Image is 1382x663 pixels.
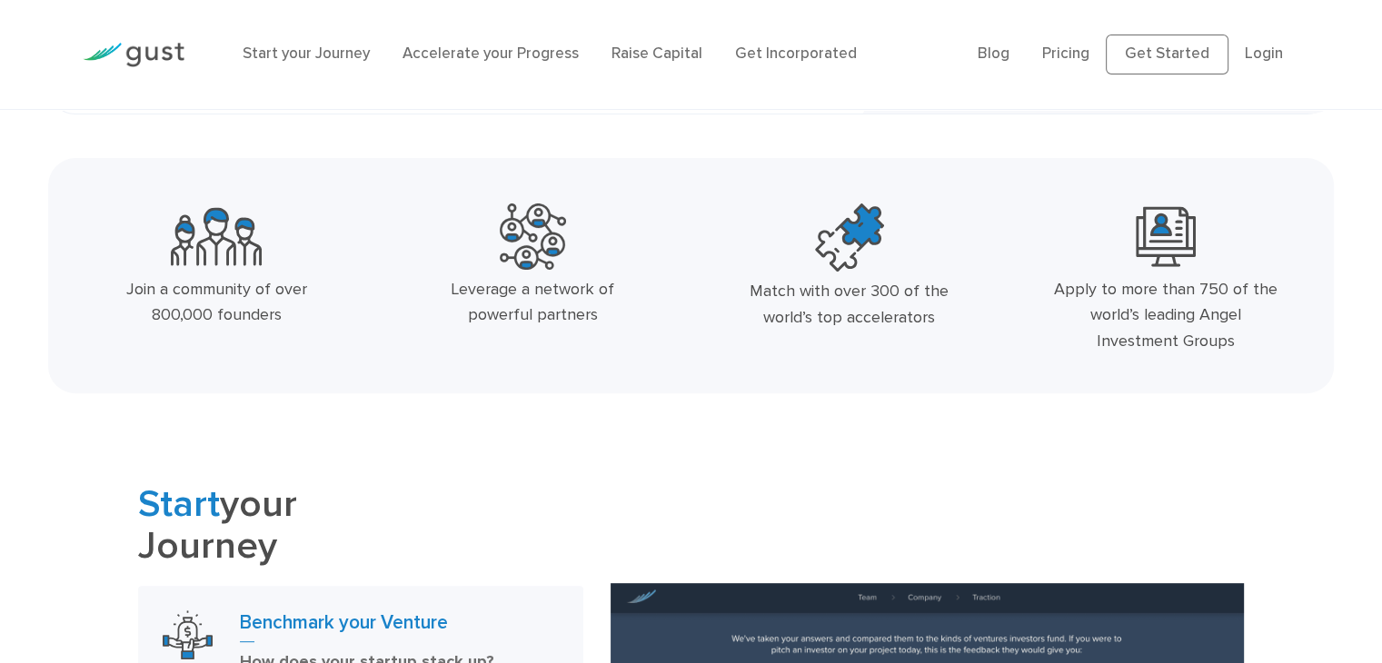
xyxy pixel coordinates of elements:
[611,45,702,63] a: Raise Capital
[1042,45,1089,63] a: Pricing
[417,277,649,330] div: Leverage a network of powerful partners
[138,484,583,568] h2: your Journey
[735,45,857,63] a: Get Incorporated
[240,610,559,643] h3: Benchmark your Venture
[1050,277,1282,355] div: Apply to more than 750 of the world’s leading Angel Investment Groups
[83,43,184,67] img: Gust Logo
[1136,203,1196,270] img: Leading Angel Investment
[243,45,370,63] a: Start your Journey
[1106,35,1228,74] a: Get Started
[138,481,220,527] span: Start
[733,279,965,331] div: Match with over 300 of the world’s top accelerators
[1245,45,1283,63] a: Login
[171,203,262,270] img: Community Founders
[815,203,884,272] img: Top Accelerators
[403,45,579,63] a: Accelerate your Progress
[500,203,566,270] img: Powerful Partners
[978,45,1009,63] a: Blog
[101,277,333,330] div: Join a community of over 800,000 founders
[163,610,213,660] img: Benchmark Your Venture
